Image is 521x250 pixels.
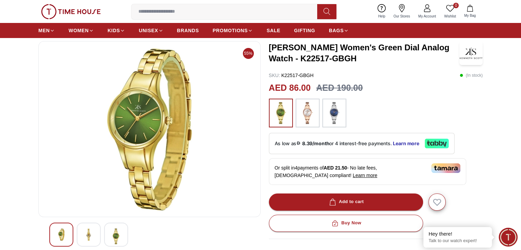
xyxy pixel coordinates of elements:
div: Add to cart [328,198,364,206]
span: BRANDS [177,27,199,34]
img: Kenneth Scott Women's Green Dial Analog Watch - K22517-GBGH [110,228,122,244]
a: Help [374,3,389,20]
span: Wishlist [442,14,459,19]
a: BRANDS [177,24,199,37]
button: Add to cart [269,193,423,211]
span: WOMEN [69,27,89,34]
button: Buy Now [269,215,423,232]
span: GIFTING [294,27,315,34]
span: SALE [266,27,280,34]
img: ... [41,4,101,19]
span: KIDS [108,27,120,34]
span: SKU : [269,73,280,78]
div: Or split in 4 payments of - No late fees, [DEMOGRAPHIC_DATA] compliant! [269,158,466,185]
img: ... [272,102,289,124]
div: Buy Now [330,219,361,227]
h3: [PERSON_NAME] Women's Green Dial Analog Watch - K22517-GBGH [269,42,459,64]
span: 55% [243,48,254,59]
img: Kenneth Scott Women's Green Dial Analog Watch - K22517-GBGH [459,41,483,65]
p: Talk to our watch expert! [429,238,487,244]
img: Kenneth Scott Women's Green Dial Analog Watch - K22517-GBGH [44,47,255,211]
a: GIFTING [294,24,315,37]
a: KIDS [108,24,125,37]
span: Learn more [353,173,377,178]
div: Chat Widget [499,228,518,247]
button: My Bag [460,3,480,20]
span: 0 [453,3,459,8]
div: Hey there! [429,230,487,237]
img: Kenneth Scott Women's Green Dial Analog Watch - K22517-GBGH [83,228,95,241]
a: 0Wishlist [440,3,460,20]
span: My Bag [461,13,479,18]
img: ... [299,102,316,124]
span: AED 21.50 [324,165,347,171]
img: ... [326,102,343,124]
h2: AED 86.00 [269,82,311,95]
span: My Account [415,14,439,19]
a: BAGS [329,24,349,37]
span: BAGS [329,27,344,34]
a: PROMOTIONS [213,24,253,37]
img: Kenneth Scott Women's Green Dial Analog Watch - K22517-GBGH [55,228,67,241]
h3: AED 190.00 [316,82,363,95]
p: K22517-GBGH [269,72,314,79]
span: MEN [38,27,50,34]
a: SALE [266,24,280,37]
span: PROMOTIONS [213,27,248,34]
span: UNISEX [139,27,158,34]
img: Tamara [431,163,460,173]
p: ( In stock ) [460,72,483,79]
a: MEN [38,24,55,37]
a: WOMEN [69,24,94,37]
a: Our Stores [389,3,414,20]
span: Our Stores [391,14,413,19]
a: UNISEX [139,24,163,37]
span: Help [375,14,388,19]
